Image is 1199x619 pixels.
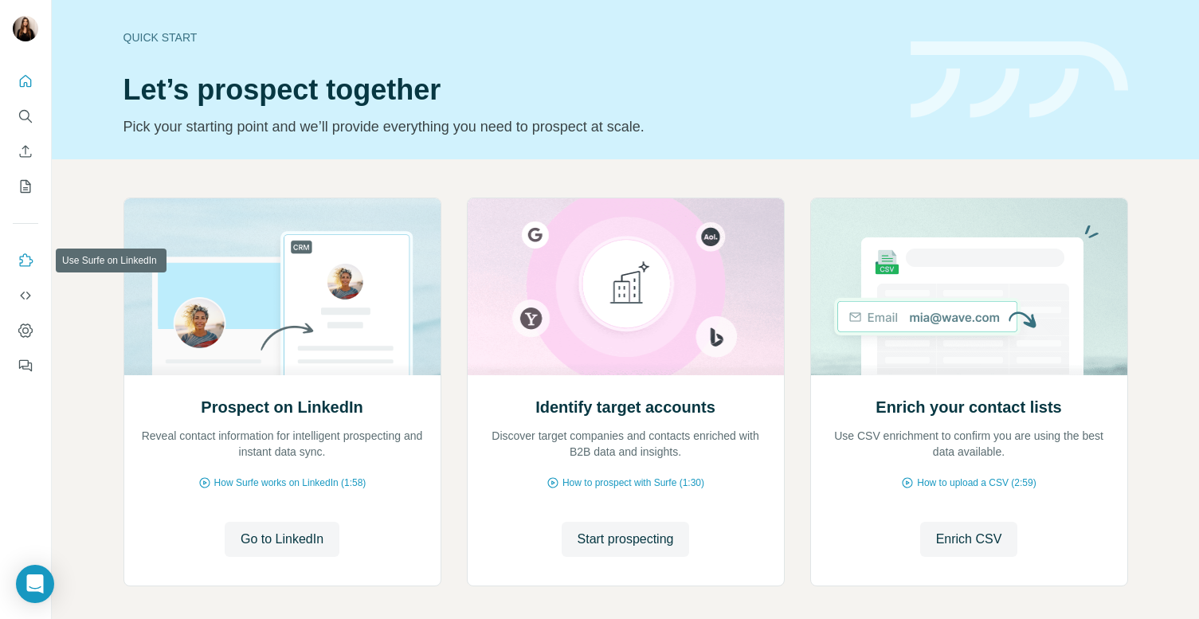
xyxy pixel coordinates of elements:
[827,428,1111,460] p: Use CSV enrichment to confirm you are using the best data available.
[140,428,425,460] p: Reveal contact information for intelligent prospecting and instant data sync.
[920,522,1018,557] button: Enrich CSV
[123,29,891,45] div: Quick start
[578,530,674,549] span: Start prospecting
[535,396,715,418] h2: Identify target accounts
[16,565,54,603] div: Open Intercom Messenger
[241,530,323,549] span: Go to LinkedIn
[562,522,690,557] button: Start prospecting
[13,102,38,131] button: Search
[13,351,38,380] button: Feedback
[13,281,38,310] button: Use Surfe API
[876,396,1061,418] h2: Enrich your contact lists
[225,522,339,557] button: Go to LinkedIn
[467,198,785,375] img: Identify target accounts
[123,74,891,106] h1: Let’s prospect together
[201,396,362,418] h2: Prospect on LinkedIn
[936,530,1002,549] span: Enrich CSV
[13,246,38,275] button: Use Surfe on LinkedIn
[484,428,768,460] p: Discover target companies and contacts enriched with B2B data and insights.
[13,172,38,201] button: My lists
[123,198,441,375] img: Prospect on LinkedIn
[562,476,704,490] span: How to prospect with Surfe (1:30)
[13,16,38,41] img: Avatar
[13,137,38,166] button: Enrich CSV
[13,316,38,345] button: Dashboard
[810,198,1128,375] img: Enrich your contact lists
[13,67,38,96] button: Quick start
[214,476,366,490] span: How Surfe works on LinkedIn (1:58)
[911,41,1128,119] img: banner
[917,476,1036,490] span: How to upload a CSV (2:59)
[123,116,891,138] p: Pick your starting point and we’ll provide everything you need to prospect at scale.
